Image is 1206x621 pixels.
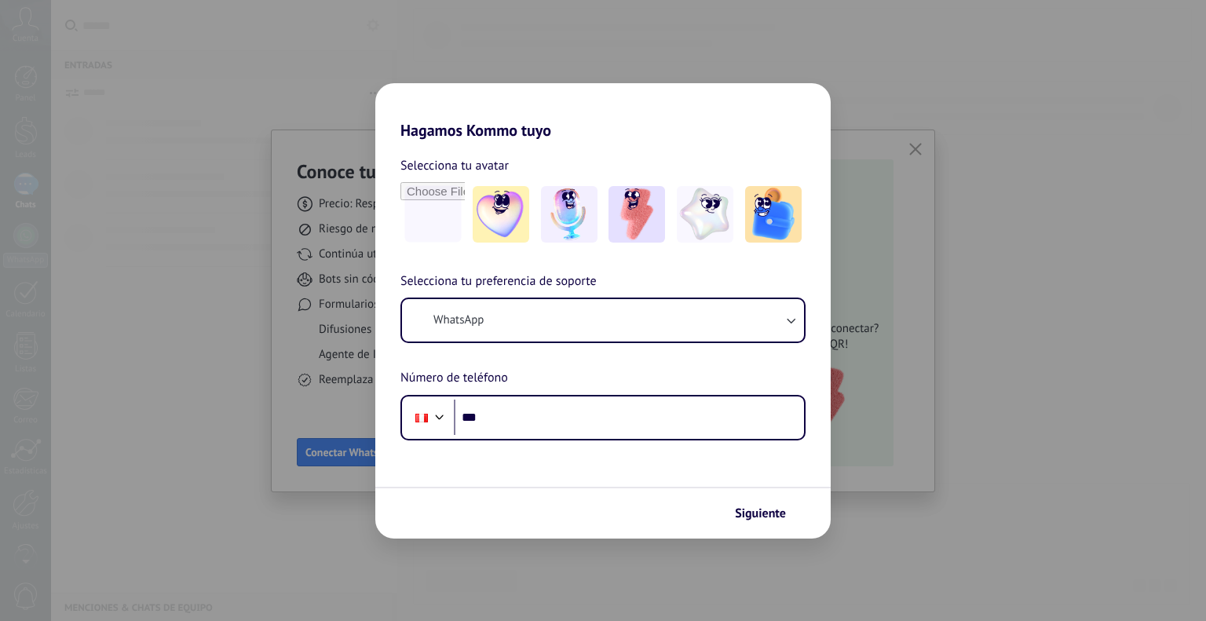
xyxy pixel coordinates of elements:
div: Peru: + 51 [407,401,437,434]
img: -3.jpeg [608,186,665,243]
img: -4.jpeg [677,186,733,243]
h2: Hagamos Kommo tuyo [375,83,831,140]
span: Selecciona tu avatar [400,155,509,176]
span: Selecciona tu preferencia de soporte [400,272,597,292]
button: Siguiente [728,500,807,527]
span: Siguiente [735,508,786,519]
span: Número de teléfono [400,368,508,389]
span: WhatsApp [433,312,484,328]
img: -2.jpeg [541,186,598,243]
img: -1.jpeg [473,186,529,243]
button: WhatsApp [402,299,804,342]
img: -5.jpeg [745,186,802,243]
